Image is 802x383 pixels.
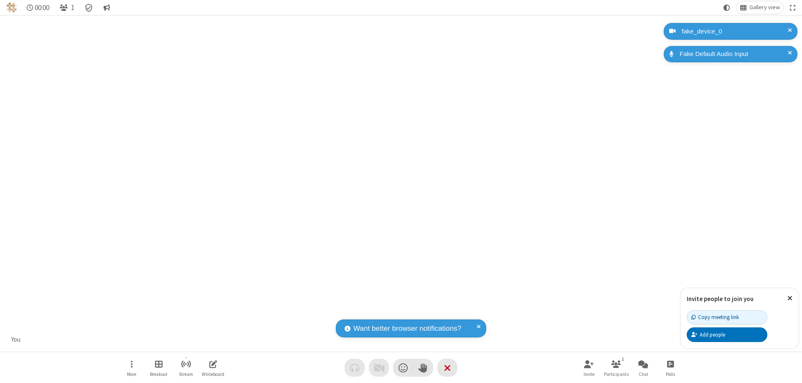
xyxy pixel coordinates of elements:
[369,359,389,377] button: Video
[687,310,767,324] button: Copy meeting link
[639,372,648,377] span: Chat
[8,335,24,345] div: You
[576,356,601,380] button: Invite participants (⌘+Shift+I)
[604,372,629,377] span: Participants
[619,355,627,363] div: 1
[666,372,675,377] span: Polls
[7,3,17,13] img: QA Selenium DO NOT DELETE OR CHANGE
[720,1,733,14] button: Using system theme
[179,372,193,377] span: Stream
[56,1,78,14] button: Open participant list
[691,313,739,321] div: Copy meeting link
[749,4,780,11] span: Gallery view
[687,295,754,303] label: Invite people to join you
[658,356,683,380] button: Open poll
[146,356,171,380] button: Manage Breakout Rooms
[604,356,629,380] button: Open participant list
[202,372,224,377] span: Whiteboard
[81,1,97,14] div: Meeting details Encryption enabled
[393,359,413,377] button: Send a reaction
[679,27,791,36] div: fake_device_0
[437,359,457,377] button: End or leave meeting
[353,323,461,334] span: Want better browser notifications?
[173,356,198,380] button: Start streaming
[584,372,594,377] span: Invite
[71,4,74,12] span: 1
[345,359,365,377] button: Audio problem - check your Internet connection or call by phone
[787,1,799,14] button: Fullscreen
[100,1,113,14] button: Conversation
[127,372,136,377] span: More
[413,359,433,377] button: Raise hand
[781,288,799,309] button: Close popover
[736,1,783,14] button: Change layout
[150,372,168,377] span: Breakout
[677,49,791,59] div: Fake Default Audio Input
[119,356,144,380] button: Open menu
[23,1,53,14] div: Timer
[631,356,656,380] button: Open chat
[35,4,49,12] span: 00:00
[687,327,767,342] button: Add people
[200,356,226,380] button: Open shared whiteboard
